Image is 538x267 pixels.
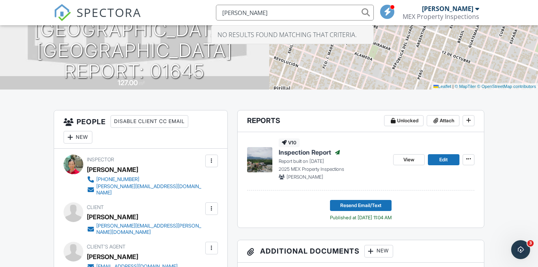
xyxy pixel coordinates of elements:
a: [PERSON_NAME][EMAIL_ADDRESS][DOMAIN_NAME] [87,183,203,196]
div: [PHONE_NUMBER] [96,176,139,183]
div: New [364,245,393,258]
span: Client [87,204,104,210]
div: [PERSON_NAME][EMAIL_ADDRESS][DOMAIN_NAME] [96,183,203,196]
div: New [64,131,92,144]
div: Disable Client CC Email [111,115,188,128]
span: m² [139,80,145,86]
h3: People [54,110,227,149]
input: Search everything... [216,5,374,21]
div: MEX Property Inspections [403,13,479,21]
div: 127.00 [118,78,138,87]
div: [PERSON_NAME] [422,5,473,13]
div: [PERSON_NAME] [87,164,138,176]
a: © OpenStreetMap contributors [477,84,536,89]
span: | [452,84,454,89]
a: © MapTiler [455,84,476,89]
span: SPECTORA [77,4,141,21]
span: Client's Agent [87,244,126,250]
div: [PERSON_NAME][EMAIL_ADDRESS][PERSON_NAME][DOMAIN_NAME] [96,223,203,235]
a: [PERSON_NAME] [87,251,138,263]
a: Leaflet [433,84,451,89]
a: SPECTORA [54,11,141,27]
div: [PERSON_NAME] [87,211,138,223]
h3: Additional Documents [238,240,484,263]
span: Inspector [87,157,114,162]
span: 3 [527,240,534,246]
a: [PERSON_NAME][EMAIL_ADDRESS][PERSON_NAME][DOMAIN_NAME] [87,223,203,235]
iframe: Intercom live chat [511,240,530,259]
a: [PHONE_NUMBER] [87,176,203,183]
img: The Best Home Inspection Software - Spectora [54,4,71,21]
div: No results found matching that criteria. [212,26,373,44]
